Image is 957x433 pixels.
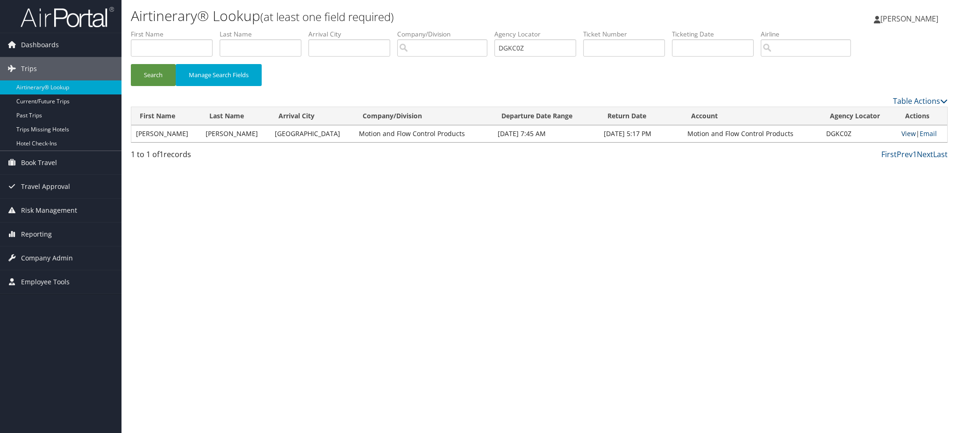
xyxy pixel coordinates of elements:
[21,246,73,270] span: Company Admin
[176,64,262,86] button: Manage Search Fields
[270,125,354,142] td: [GEOGRAPHIC_DATA]
[131,6,675,26] h1: Airtinerary® Lookup
[913,149,917,159] a: 1
[260,9,394,24] small: (at least one field required)
[220,29,308,39] label: Last Name
[21,57,37,80] span: Trips
[897,107,947,125] th: Actions
[917,149,933,159] a: Next
[397,29,494,39] label: Company/Division
[131,149,325,165] div: 1 to 1 of records
[821,107,897,125] th: Agency Locator: activate to sort column ascending
[821,125,897,142] td: DGKC0Z
[21,175,70,198] span: Travel Approval
[21,33,59,57] span: Dashboards
[494,29,583,39] label: Agency Locator
[683,125,821,142] td: Motion and Flow Control Products
[683,107,821,125] th: Account: activate to sort column ascending
[131,64,176,86] button: Search
[599,107,683,125] th: Return Date: activate to sort column ascending
[901,129,916,138] a: View
[21,6,114,28] img: airportal-logo.png
[131,29,220,39] label: First Name
[672,29,761,39] label: Ticketing Date
[270,107,354,125] th: Arrival City: activate to sort column ascending
[354,107,493,125] th: Company/Division
[493,125,599,142] td: [DATE] 7:45 AM
[881,149,897,159] a: First
[933,149,948,159] a: Last
[880,14,938,24] span: [PERSON_NAME]
[201,107,271,125] th: Last Name: activate to sort column ascending
[21,223,52,246] span: Reporting
[493,107,599,125] th: Departure Date Range: activate to sort column ascending
[583,29,672,39] label: Ticket Number
[21,199,77,222] span: Risk Management
[893,96,948,106] a: Table Actions
[201,125,271,142] td: [PERSON_NAME]
[308,29,397,39] label: Arrival City
[159,149,164,159] span: 1
[354,125,493,142] td: Motion and Flow Control Products
[897,149,913,159] a: Prev
[21,270,70,294] span: Employee Tools
[874,5,948,33] a: [PERSON_NAME]
[599,125,683,142] td: [DATE] 5:17 PM
[897,125,947,142] td: |
[761,29,858,39] label: Airline
[131,107,201,125] th: First Name: activate to sort column ascending
[21,151,57,174] span: Book Travel
[920,129,937,138] a: Email
[131,125,201,142] td: [PERSON_NAME]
